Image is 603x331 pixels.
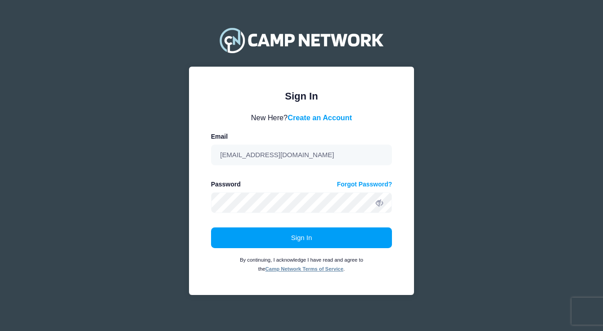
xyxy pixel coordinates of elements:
label: Password [211,180,241,189]
div: Sign In [211,89,392,104]
label: Email [211,132,228,141]
div: New Here? [211,112,392,123]
img: Camp Network [216,22,387,58]
small: By continuing, I acknowledge I have read and agree to the . [240,257,363,272]
a: Camp Network Terms of Service [265,266,343,272]
button: Sign In [211,227,392,248]
a: Create an Account [288,113,352,122]
a: Forgot Password? [337,180,392,189]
